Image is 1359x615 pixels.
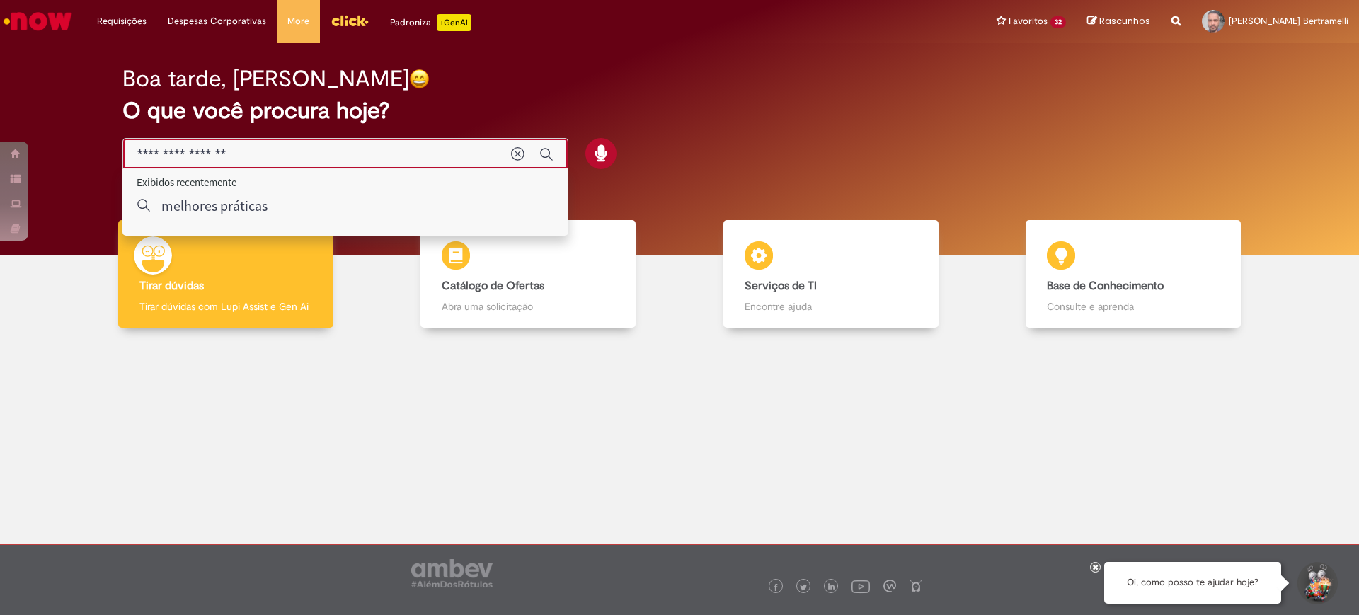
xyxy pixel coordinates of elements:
img: logo_footer_twitter.png [800,584,807,591]
a: Tirar dúvidas Tirar dúvidas com Lupi Assist e Gen Ai [74,220,377,328]
p: Abra uma solicitação [442,299,614,314]
button: Iniciar Conversa de Suporte [1295,562,1338,604]
b: Tirar dúvidas [139,279,204,293]
span: [PERSON_NAME] Bertramelli [1229,15,1348,27]
img: happy-face.png [409,69,430,89]
p: Tirar dúvidas com Lupi Assist e Gen Ai [139,299,312,314]
h2: Boa tarde, [PERSON_NAME] [122,67,409,91]
a: Base de Conhecimento Consulte e aprenda [982,220,1285,328]
img: logo_footer_youtube.png [851,577,870,595]
b: Serviços de TI [745,279,817,293]
a: Serviços de TI Encontre ajuda [679,220,982,328]
p: +GenAi [437,14,471,31]
h2: O que você procura hoje? [122,98,1237,123]
p: Encontre ajuda [745,299,917,314]
img: logo_footer_facebook.png [772,584,779,591]
a: Catálogo de Ofertas Abra uma solicitação [377,220,680,328]
img: ServiceNow [1,7,74,35]
span: Requisições [97,14,147,28]
span: 32 [1050,16,1066,28]
p: Consulte e aprenda [1047,299,1220,314]
img: logo_footer_ambev_rotulo_gray.png [411,559,493,587]
a: Rascunhos [1087,15,1150,28]
div: Padroniza [390,14,471,31]
span: Favoritos [1009,14,1048,28]
span: More [287,14,309,28]
img: logo_footer_workplace.png [883,580,896,592]
div: Oi, como posso te ajudar hoje? [1104,562,1281,604]
img: logo_footer_naosei.png [910,580,922,592]
span: Despesas Corporativas [168,14,266,28]
img: click_logo_yellow_360x200.png [331,10,369,31]
b: Base de Conhecimento [1047,279,1164,293]
span: Rascunhos [1099,14,1150,28]
b: Catálogo de Ofertas [442,279,544,293]
img: logo_footer_linkedin.png [828,583,835,592]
